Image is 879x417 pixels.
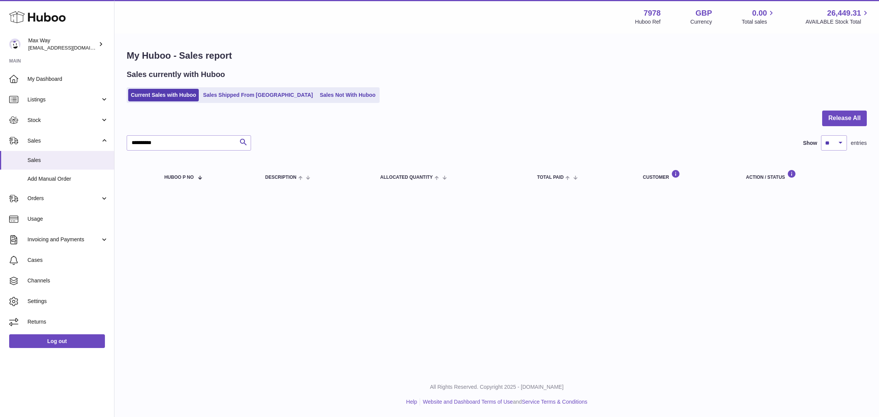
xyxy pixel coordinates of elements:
[691,18,712,26] div: Currency
[822,111,867,126] button: Release All
[643,170,731,180] div: Customer
[27,236,100,243] span: Invoicing and Payments
[265,175,296,180] span: Description
[27,195,100,202] span: Orders
[803,140,817,147] label: Show
[805,8,870,26] a: 26,449.31 AVAILABLE Stock Total
[27,215,108,223] span: Usage
[27,75,108,83] span: My Dashboard
[805,18,870,26] span: AVAILABLE Stock Total
[9,38,21,50] img: Max@LongevityBox.co.uk
[746,170,859,180] div: Action / Status
[537,175,564,180] span: Total paid
[406,399,417,405] a: Help
[423,399,513,405] a: Website and Dashboard Terms of Use
[28,37,97,51] div: Max Way
[27,96,100,103] span: Listings
[317,89,378,101] a: Sales Not With Huboo
[380,175,433,180] span: ALLOCATED Quantity
[27,257,108,264] span: Cases
[9,334,105,348] a: Log out
[128,89,199,101] a: Current Sales with Huboo
[127,50,867,62] h1: My Huboo - Sales report
[27,298,108,305] span: Settings
[27,137,100,144] span: Sales
[644,8,661,18] strong: 7978
[127,69,225,80] h2: Sales currently with Huboo
[27,318,108,326] span: Returns
[420,398,587,406] li: and
[635,18,661,26] div: Huboo Ref
[827,8,861,18] span: 26,449.31
[851,140,867,147] span: entries
[742,8,776,26] a: 0.00 Total sales
[522,399,588,405] a: Service Terms & Conditions
[28,45,112,51] span: [EMAIL_ADDRESS][DOMAIN_NAME]
[27,157,108,164] span: Sales
[200,89,316,101] a: Sales Shipped From [GEOGRAPHIC_DATA]
[27,117,100,124] span: Stock
[742,18,776,26] span: Total sales
[27,277,108,284] span: Channels
[164,175,194,180] span: Huboo P no
[752,8,767,18] span: 0.00
[695,8,712,18] strong: GBP
[121,383,873,391] p: All Rights Reserved. Copyright 2025 - [DOMAIN_NAME]
[27,175,108,183] span: Add Manual Order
